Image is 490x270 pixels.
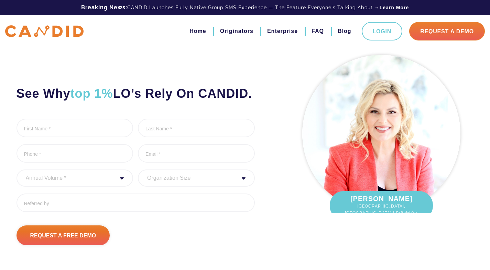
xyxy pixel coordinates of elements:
input: Phone * [17,144,133,163]
a: FAQ [312,25,324,37]
a: Request A Demo [409,22,485,40]
h2: See Why LO’s Rely On CANDID. [17,86,255,102]
a: Blog [338,25,351,37]
b: Breaking News: [81,4,127,11]
a: Login [362,22,403,40]
input: Email * [138,144,255,163]
input: Referred by [17,193,255,212]
input: First Name * [17,119,133,137]
a: Home [189,25,206,37]
a: Originators [220,25,253,37]
input: Last Name * [138,119,255,137]
input: Request A Free Demo [17,225,110,245]
a: Enterprise [267,25,298,37]
span: top 1% [70,86,113,101]
span: [GEOGRAPHIC_DATA], [GEOGRAPHIC_DATA] | $180M/yr. [337,203,426,216]
div: [PERSON_NAME] [330,191,433,220]
a: Learn More [380,4,409,11]
img: CANDID APP [5,25,84,37]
